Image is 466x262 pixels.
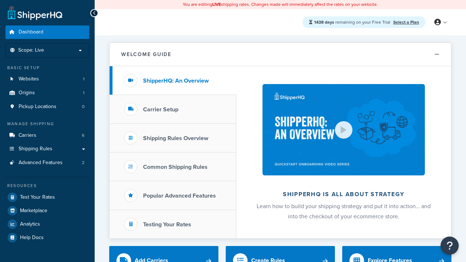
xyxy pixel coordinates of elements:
[314,19,391,25] span: remaining on your Free Trial
[82,132,84,139] span: 6
[5,86,89,100] a: Origins1
[5,231,89,244] a: Help Docs
[314,19,334,25] strong: 1438 days
[110,43,451,66] button: Welcome Guide
[19,76,39,82] span: Websites
[20,194,55,201] span: Test Your Rates
[19,132,36,139] span: Carriers
[256,191,432,198] h2: ShipperHQ is all about strategy
[5,25,89,39] a: Dashboard
[5,156,89,170] a: Advanced Features2
[212,1,221,8] b: LIVE
[5,183,89,189] div: Resources
[20,221,40,227] span: Analytics
[5,72,89,86] li: Websites
[143,135,208,142] h3: Shipping Rules Overview
[19,160,63,166] span: Advanced Features
[5,191,89,204] a: Test Your Rates
[20,235,44,241] span: Help Docs
[5,204,89,217] a: Marketplace
[5,156,89,170] li: Advanced Features
[143,221,191,228] h3: Testing Your Rates
[143,192,216,199] h3: Popular Advanced Features
[143,164,208,170] h3: Common Shipping Rules
[82,104,84,110] span: 0
[5,100,89,114] a: Pickup Locations0
[5,129,89,142] li: Carriers
[5,100,89,114] li: Pickup Locations
[5,86,89,100] li: Origins
[5,129,89,142] a: Carriers6
[5,142,89,156] a: Shipping Rules
[262,84,425,175] img: ShipperHQ is all about strategy
[257,202,431,221] span: Learn how to build your shipping strategy and put it into action… and into the checkout of your e...
[5,121,89,127] div: Manage Shipping
[19,29,43,35] span: Dashboard
[19,104,56,110] span: Pickup Locations
[20,208,47,214] span: Marketplace
[18,47,44,53] span: Scope: Live
[83,90,84,96] span: 1
[5,72,89,86] a: Websites1
[393,19,419,25] a: Select a Plan
[82,160,84,166] span: 2
[441,237,459,255] button: Open Resource Center
[5,65,89,71] div: Basic Setup
[19,146,52,152] span: Shipping Rules
[19,90,35,96] span: Origins
[5,218,89,231] a: Analytics
[121,52,171,57] h2: Welcome Guide
[143,78,209,84] h3: ShipperHQ: An Overview
[83,76,84,82] span: 1
[143,106,178,113] h3: Carrier Setup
